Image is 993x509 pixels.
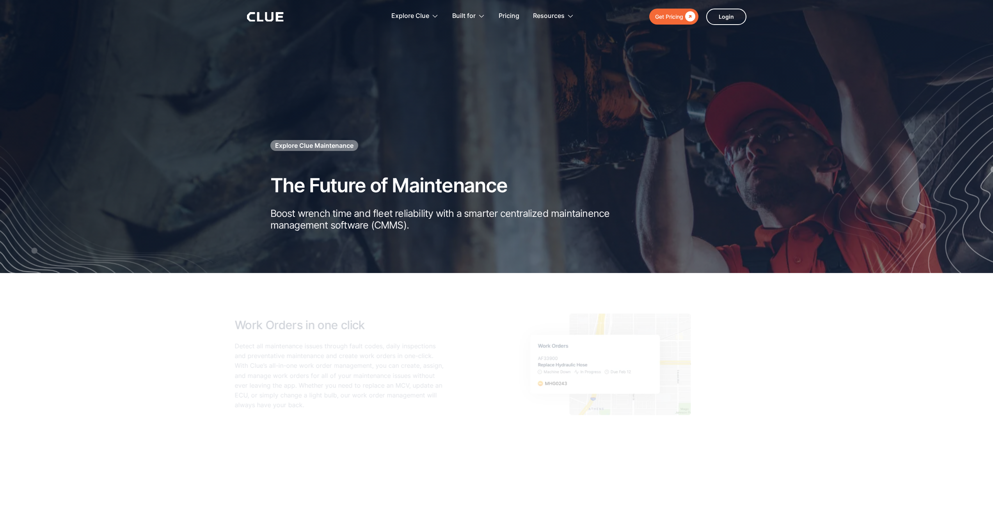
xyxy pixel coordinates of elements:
div: Explore Clue [391,4,429,28]
div: Resources [533,4,565,28]
div:  [683,12,695,21]
h1: The Future of Maintenance [270,175,508,196]
p: Detect all maintenance issues through fault codes, daily inspections and preventative maintenance... [234,341,445,410]
div: Explore Clue Maintenance [275,141,354,150]
img: Construction fleet management software [821,42,993,273]
div: Get Pricing [655,12,683,21]
a: Explore Clue Maintenance [270,140,358,151]
h2: Work Orders in one click [234,311,445,332]
a: Get Pricing [649,9,698,25]
a: Login [706,9,746,25]
div: Explore Clue [391,4,439,28]
div: Built for [452,4,476,28]
a: Pricing [499,4,519,28]
div: Resources [533,4,574,28]
img: Automated fleet management and streamlined maintenance [501,306,691,423]
div: Built for [452,4,485,28]
p: Boost wrench time and fleet reliability with a smarter centralized maintainence management softwa... [270,208,641,231]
